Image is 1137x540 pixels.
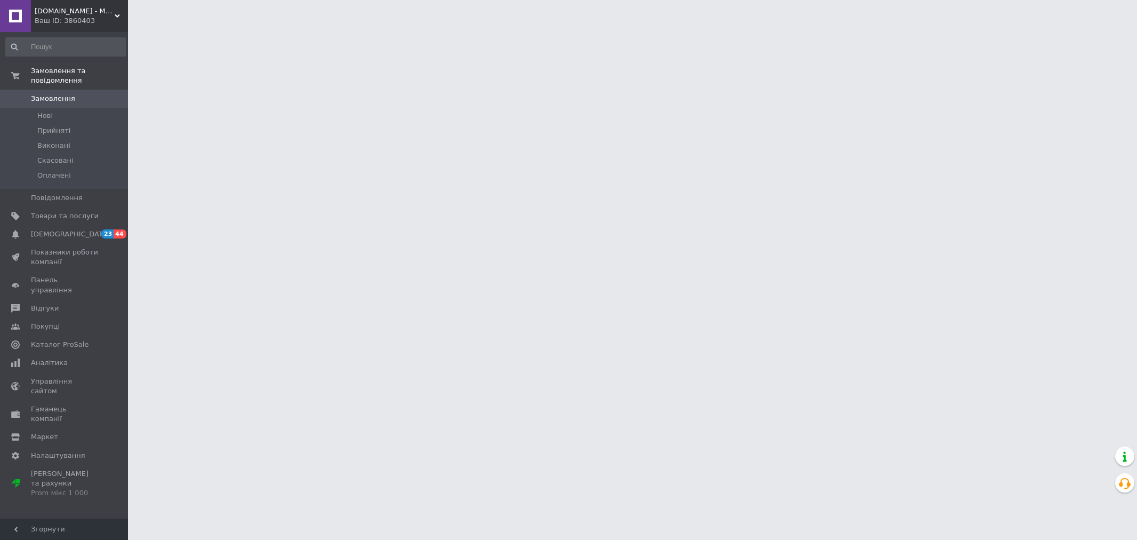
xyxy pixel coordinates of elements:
[31,451,85,460] span: Налаштування
[101,229,114,239] span: 23
[31,469,99,498] span: [PERSON_NAME] та рахунки
[31,211,99,221] span: Товари та послуги
[31,358,68,368] span: Аналітика
[5,37,126,57] input: Пошук
[35,16,128,26] div: Ваш ID: 3860403
[37,141,70,150] span: Виконані
[31,404,99,424] span: Гаманець компанії
[31,377,99,396] span: Управління сайтом
[31,94,75,104] span: Замовлення
[31,488,99,498] div: Prom мікс 1 000
[31,66,128,85] span: Замовлення та повідомлення
[31,275,99,295] span: Панель управління
[37,126,70,136] span: Прийняті
[31,248,99,267] span: Показники роботи компанії
[31,193,83,203] span: Повідомлення
[35,6,115,16] span: ComShop.in.UA - Магазин ТМ ComShop
[37,156,74,165] span: Скасовані
[37,171,71,180] span: Оплачені
[31,432,58,442] span: Маркет
[31,229,110,239] span: [DEMOGRAPHIC_DATA]
[31,304,59,313] span: Відгуки
[31,340,88,350] span: Каталог ProSale
[114,229,126,239] span: 44
[31,322,60,331] span: Покупці
[37,111,53,121] span: Нові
